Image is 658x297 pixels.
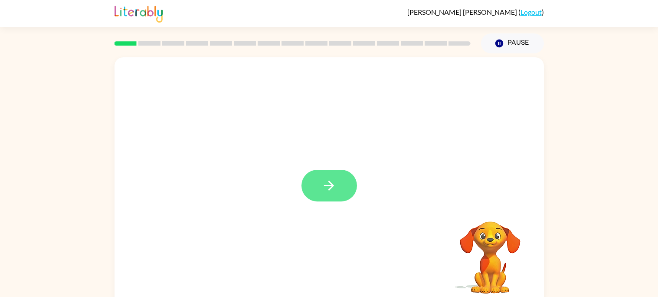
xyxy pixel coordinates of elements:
span: [PERSON_NAME] [PERSON_NAME] [407,8,518,16]
img: Literably [115,3,163,23]
button: Pause [481,33,544,53]
a: Logout [521,8,542,16]
video: Your browser must support playing .mp4 files to use Literably. Please try using another browser. [447,208,534,295]
div: ( ) [407,8,544,16]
